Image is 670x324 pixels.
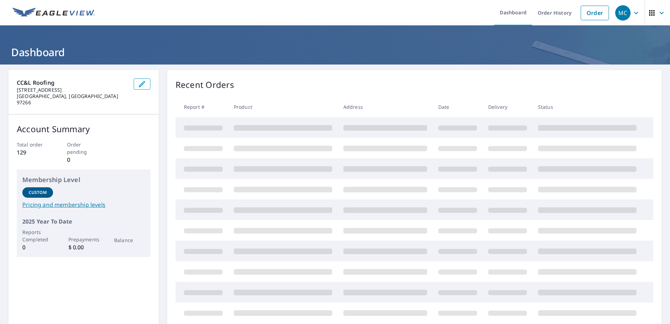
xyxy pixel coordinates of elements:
p: $ 0.00 [68,243,99,251]
div: MC [615,5,631,21]
th: Report # [176,97,228,117]
th: Date [433,97,483,117]
p: Prepayments [68,236,99,243]
a: Order [581,6,609,20]
img: EV Logo [13,8,95,18]
p: 129 [17,148,50,157]
p: Recent Orders [176,78,234,91]
p: 0 [22,243,53,251]
th: Status [533,97,642,117]
th: Address [338,97,433,117]
th: Product [228,97,338,117]
p: 2025 Year To Date [22,217,145,226]
p: Custom [29,189,47,196]
th: Delivery [483,97,533,117]
p: 0 [67,156,100,164]
p: Reports Completed [22,228,53,243]
p: [STREET_ADDRESS] [17,87,128,93]
a: Pricing and membership levels [22,201,145,209]
p: Total order [17,141,50,148]
p: Order pending [67,141,100,156]
p: Account Summary [17,123,150,135]
p: Membership Level [22,175,145,184]
p: CC&L Roofing [17,78,128,87]
h1: Dashboard [8,45,662,59]
p: [GEOGRAPHIC_DATA], [GEOGRAPHIC_DATA] 97266 [17,93,128,106]
p: Balance [114,236,145,244]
